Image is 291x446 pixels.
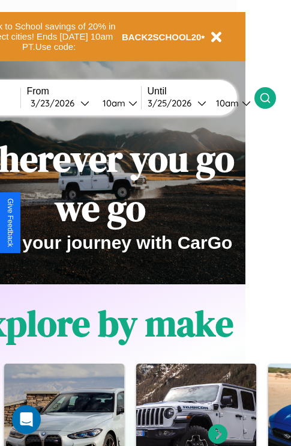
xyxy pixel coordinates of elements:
button: 3/23/2026 [27,97,93,109]
div: 10am [97,97,128,109]
label: Until [148,86,254,97]
div: Open Intercom Messenger [12,405,41,434]
div: 3 / 23 / 2026 [31,97,80,109]
button: 10am [206,97,254,109]
div: 10am [210,97,242,109]
button: 10am [93,97,141,109]
b: BACK2SCHOOL20 [122,32,202,42]
div: Give Feedback [6,198,14,247]
div: 3 / 25 / 2026 [148,97,197,109]
label: From [27,86,141,97]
